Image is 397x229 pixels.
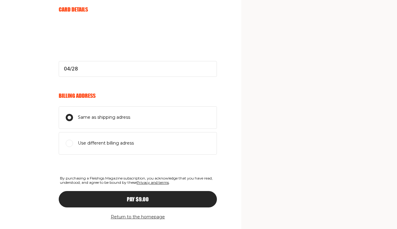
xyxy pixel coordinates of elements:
[78,114,130,121] span: Same as shipping adress
[59,40,217,86] iframe: cvv
[111,214,165,221] button: Return to the homepage
[59,20,217,65] iframe: card
[78,140,134,147] span: Use different billing adress
[137,180,169,185] a: Privacy and terms
[66,114,73,121] input: Same as shipping adress
[59,92,217,99] h6: Billing Address
[66,140,73,147] input: Use different billing adress
[59,175,217,186] span: By purchasing a Fleishigs Magazine subscription, you acknowledge that you have read, understood, ...
[59,6,217,13] h6: Card Details
[59,61,217,77] input: Please enter a valid expiration date in the format MM/YY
